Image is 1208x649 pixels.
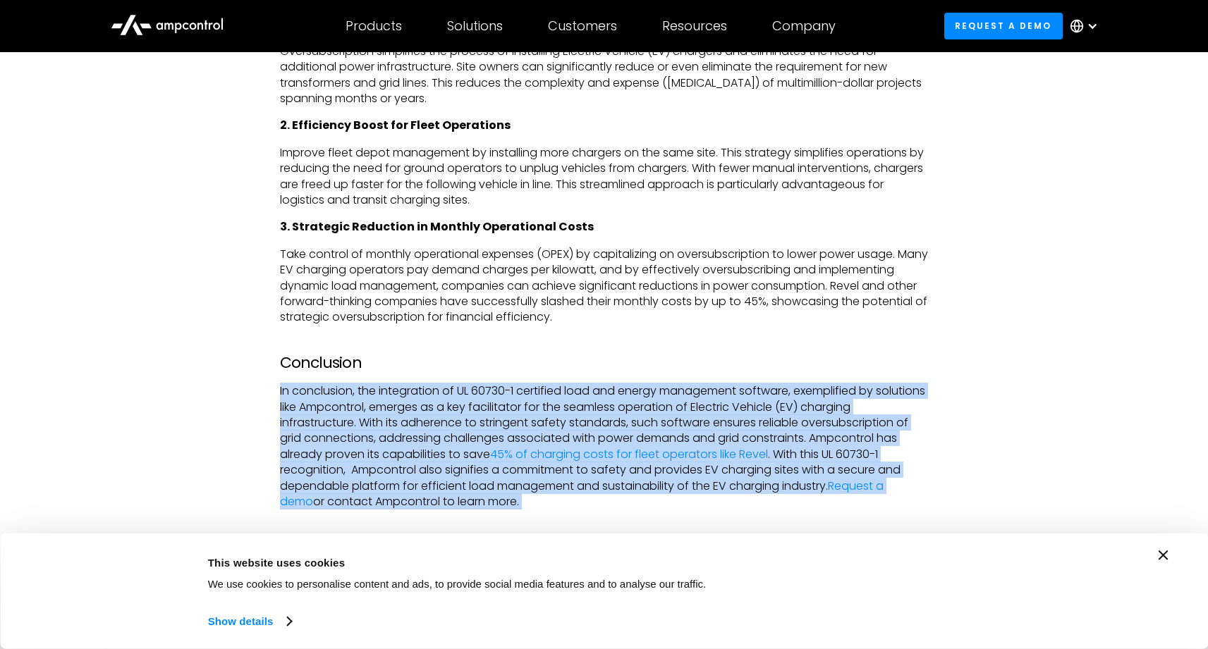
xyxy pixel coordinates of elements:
div: Solutions [447,18,503,34]
div: Products [346,18,402,34]
div: Company [772,18,836,34]
span: We use cookies to personalise content and ads, to provide social media features and to analyse ou... [208,578,707,590]
button: Okay [931,550,1133,591]
strong: 2. Efficiency Boost for Fleet Operations [280,117,511,133]
div: This website uses cookies [208,554,899,571]
a: 45% of charging costs for fleet operators like Revel [490,446,768,462]
p: Take control of monthly operational expenses (OPEX) by capitalizing on oversubscription to lower ... [280,247,929,326]
div: Resources [662,18,727,34]
p: In conclusion, the integration of UL 60730-1 certified load and energy management software, exemp... [280,383,929,509]
div: Customers [548,18,617,34]
a: Request a demo [944,13,1063,39]
a: Request a demo [280,478,884,509]
h3: Conclusion [280,354,929,372]
a: Show details [208,611,291,632]
p: Oversubscription simplifies the process of installing Electric Vehicle (EV) chargers and eliminat... [280,44,929,107]
p: Improve fleet depot management by installing more chargers on the same site. This strategy simpli... [280,145,929,209]
button: Close banner [1159,550,1169,560]
strong: 3. Strategic Reduction in Monthly Operational Costs [280,218,594,235]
